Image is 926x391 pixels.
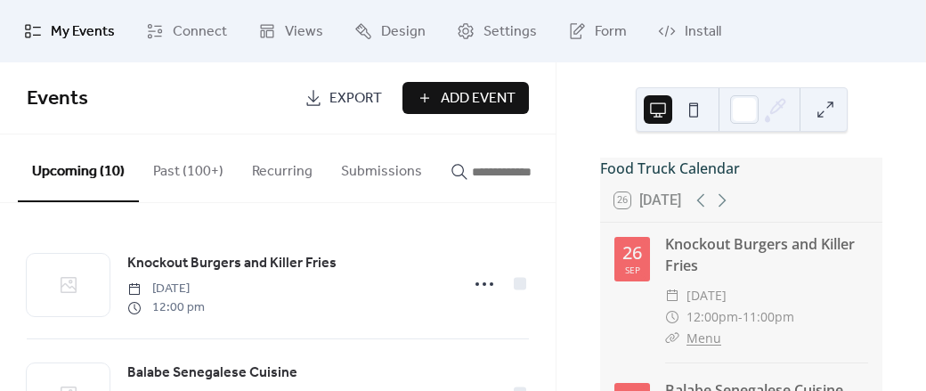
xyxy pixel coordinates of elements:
[291,82,395,114] a: Export
[686,330,721,346] a: Menu
[686,285,727,306] span: [DATE]
[238,134,327,200] button: Recurring
[743,306,794,328] span: 11:00pm
[443,7,550,55] a: Settings
[595,21,627,43] span: Form
[27,79,88,118] span: Events
[665,234,855,275] a: Knockout Burgers and Killer Fries
[329,88,382,110] span: Export
[600,158,882,179] div: Food Truck Calendar
[127,298,205,317] span: 12:00 pm
[18,134,139,202] button: Upcoming (10)
[555,7,640,55] a: Form
[127,253,337,274] span: Knockout Burgers and Killer Fries
[127,280,205,298] span: [DATE]
[245,7,337,55] a: Views
[127,362,297,384] span: Balabe Senegalese Cuisine
[173,21,227,43] span: Connect
[665,306,679,328] div: ​
[441,88,516,110] span: Add Event
[139,134,238,200] button: Past (100+)
[381,21,426,43] span: Design
[51,21,115,43] span: My Events
[341,7,439,55] a: Design
[622,244,642,262] div: 26
[127,362,297,385] a: Balabe Senegalese Cuisine
[645,7,735,55] a: Install
[665,328,679,349] div: ​
[685,21,721,43] span: Install
[686,306,738,328] span: 12:00pm
[11,7,128,55] a: My Events
[402,82,529,114] button: Add Event
[285,21,323,43] span: Views
[665,285,679,306] div: ​
[133,7,240,55] a: Connect
[327,134,436,200] button: Submissions
[483,21,537,43] span: Settings
[625,265,640,274] div: Sep
[738,306,743,328] span: -
[127,252,337,275] a: Knockout Burgers and Killer Fries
